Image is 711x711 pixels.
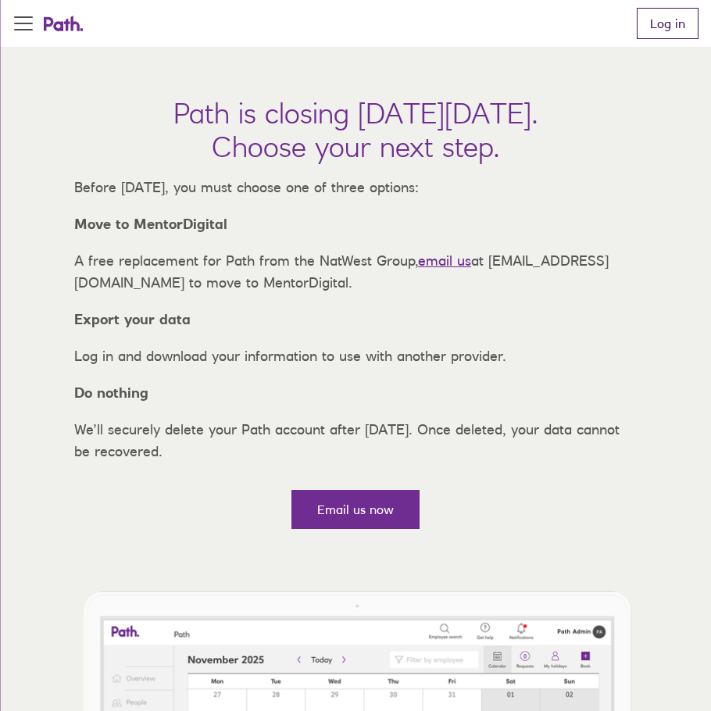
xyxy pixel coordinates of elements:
a: Email us now [291,490,420,529]
p: Log in and download your information to use with another provider. [74,345,637,368]
a: email us [418,252,471,269]
p: Before [DATE], you must choose one of three options: [74,177,637,199]
button: Open Menu [4,4,43,43]
p: We’ll securely delete your Path account after [DATE]. Once deleted, your data cannot be recovered. [74,419,637,464]
h1: Path is closing [DATE][DATE]. Choose your next step. [173,97,538,164]
a: Log in [637,8,698,39]
p: A free replacement for Path from the NatWest Group, at [EMAIL_ADDRESS][DOMAIN_NAME] to move to Me... [74,250,637,295]
strong: Do nothing [74,384,148,401]
strong: Export your data [74,311,191,327]
strong: Move to MentorDigital [74,216,227,232]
